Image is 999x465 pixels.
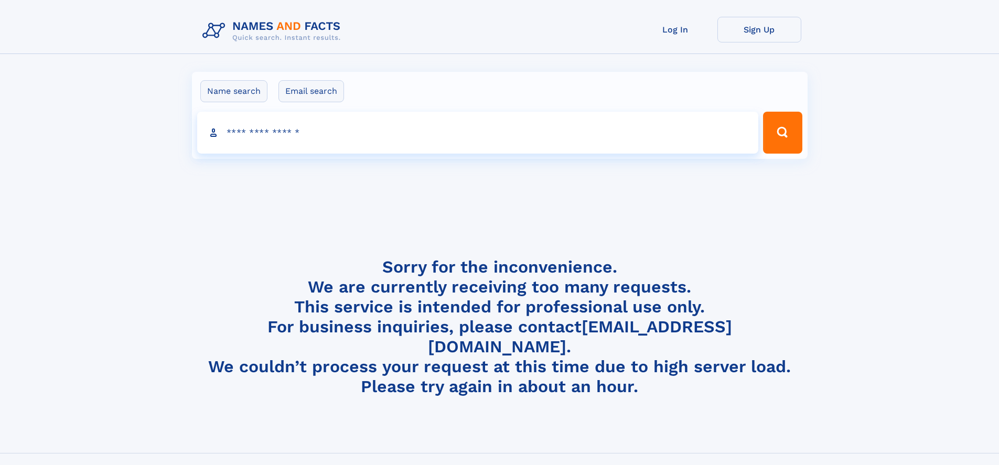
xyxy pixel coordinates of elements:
[198,257,801,397] h4: Sorry for the inconvenience. We are currently receiving too many requests. This service is intend...
[198,17,349,45] img: Logo Names and Facts
[428,317,732,356] a: [EMAIL_ADDRESS][DOMAIN_NAME]
[200,80,267,102] label: Name search
[633,17,717,42] a: Log In
[717,17,801,42] a: Sign Up
[278,80,344,102] label: Email search
[197,112,759,154] input: search input
[763,112,802,154] button: Search Button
